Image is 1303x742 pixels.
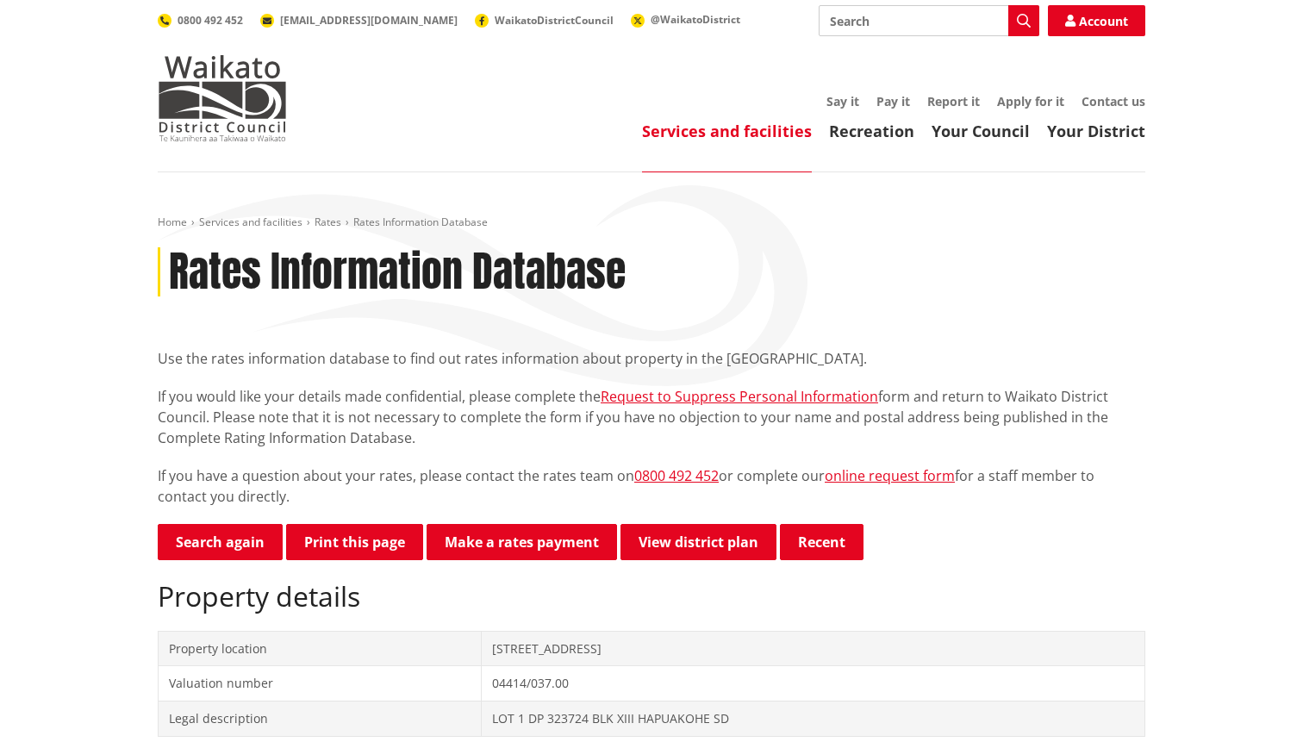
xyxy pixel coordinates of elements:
a: online request form [825,466,955,485]
a: Services and facilities [199,215,302,229]
td: Property location [159,631,482,666]
span: WaikatoDistrictCouncil [495,13,614,28]
a: Your Council [932,121,1030,141]
button: Print this page [286,524,423,560]
span: [EMAIL_ADDRESS][DOMAIN_NAME] [280,13,458,28]
a: Rates [315,215,341,229]
a: Search again [158,524,283,560]
a: [EMAIL_ADDRESS][DOMAIN_NAME] [260,13,458,28]
p: If you would like your details made confidential, please complete the form and return to Waikato ... [158,386,1145,448]
button: Recent [780,524,863,560]
span: Rates Information Database [353,215,488,229]
p: Use the rates information database to find out rates information about property in the [GEOGRAPHI... [158,348,1145,369]
nav: breadcrumb [158,215,1145,230]
h1: Rates Information Database [169,247,626,297]
a: Your District [1047,121,1145,141]
a: Services and facilities [642,121,812,141]
td: 04414/037.00 [481,666,1144,701]
td: Legal description [159,701,482,736]
a: Recreation [829,121,914,141]
a: 0800 492 452 [158,13,243,28]
span: 0800 492 452 [178,13,243,28]
td: Valuation number [159,666,482,701]
a: Account [1048,5,1145,36]
a: Apply for it [997,93,1064,109]
span: @WaikatoDistrict [651,12,740,27]
input: Search input [819,5,1039,36]
p: If you have a question about your rates, please contact the rates team on or complete our for a s... [158,465,1145,507]
h2: Property details [158,580,1145,613]
img: Waikato District Council - Te Kaunihera aa Takiwaa o Waikato [158,55,287,141]
a: @WaikatoDistrict [631,12,740,27]
a: Home [158,215,187,229]
a: Pay it [876,93,910,109]
a: Request to Suppress Personal Information [601,387,878,406]
a: Report it [927,93,980,109]
a: Make a rates payment [427,524,617,560]
a: 0800 492 452 [634,466,719,485]
a: Contact us [1082,93,1145,109]
td: LOT 1 DP 323724 BLK XIII HAPUAKOHE SD [481,701,1144,736]
a: WaikatoDistrictCouncil [475,13,614,28]
td: [STREET_ADDRESS] [481,631,1144,666]
a: View district plan [620,524,776,560]
a: Say it [826,93,859,109]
